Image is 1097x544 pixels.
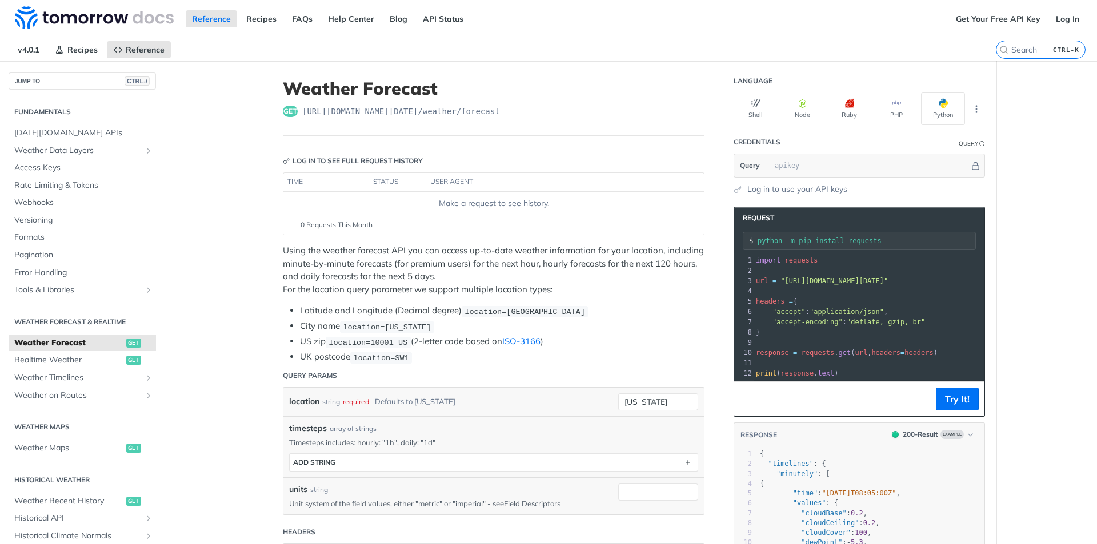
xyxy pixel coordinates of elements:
[9,247,156,264] a: Pagination
[9,422,156,432] h2: Weather Maps
[383,10,414,27] a: Blog
[756,369,776,377] span: print
[760,509,867,517] span: : ,
[240,10,283,27] a: Recipes
[740,390,756,408] button: Copy to clipboard
[107,41,171,58] a: Reference
[756,318,925,326] span: :
[900,349,904,357] span: =
[9,264,156,281] a: Error Handling
[15,6,174,29] img: Tomorrow.io Weather API Docs
[322,393,340,410] div: string
[940,430,964,439] span: Example
[874,92,918,125] button: PHP
[14,162,153,174] span: Access Keys
[802,349,835,357] span: requests
[14,145,141,156] span: Weather Data Layers
[772,277,776,285] span: =
[426,173,681,191] th: user agent
[921,92,965,125] button: Python
[793,499,826,507] span: "values"
[734,509,752,518] div: 7
[855,349,867,357] span: url
[11,41,46,58] span: v4.0.1
[14,215,153,226] span: Versioning
[375,393,455,410] div: Defaults to [US_STATE]
[756,349,789,357] span: response
[9,440,156,457] a: Weather Mapsget
[289,498,601,509] p: Unit system of the field values, either "metric" or "imperial" - see
[9,194,156,211] a: Webhooks
[756,308,888,316] span: : ,
[734,479,752,489] div: 4
[793,349,797,357] span: =
[9,510,156,527] a: Historical APIShow subpages for Historical API
[734,469,752,479] div: 3
[734,327,754,337] div: 8
[9,493,156,510] a: Weather Recent Historyget
[302,106,500,117] span: https://api.tomorrow.io/v4/weather/forecast
[14,232,153,243] span: Formats
[756,256,780,264] span: import
[14,354,123,366] span: Realtime Weather
[769,154,970,177] input: apikey
[734,296,754,307] div: 5
[9,387,156,404] a: Weather on RoutesShow subpages for Weather on Routes
[801,519,859,527] span: "cloudCeiling"
[936,388,979,410] button: Try It!
[818,369,834,377] span: text
[950,10,1047,27] a: Get Your Free API Key
[14,442,123,454] span: Weather Maps
[301,220,373,230] span: 0 Requests This Month
[9,281,156,299] a: Tools & LibrariesShow subpages for Tools & Libraries
[871,349,900,357] span: headers
[734,276,754,286] div: 3
[300,304,704,317] li: Latitude and Longitude (Decimal degree)
[760,499,838,507] span: : {
[734,307,754,317] div: 6
[1050,10,1086,27] a: Log In
[756,369,839,377] span: ( . )
[801,529,851,537] span: "cloudCover"
[300,335,704,348] li: US zip (2-letter code based on )
[286,10,319,27] a: FAQs
[289,483,307,495] label: units
[959,139,985,148] div: QueryInformation
[9,72,156,90] button: JUMP TOCTRL-/
[283,173,369,191] th: time
[827,92,871,125] button: Ruby
[734,358,754,368] div: 11
[465,307,585,316] span: location=[GEOGRAPHIC_DATA]
[734,76,772,86] div: Language
[979,141,985,147] i: Information
[734,92,778,125] button: Shell
[760,479,764,487] span: {
[734,518,752,528] div: 8
[369,173,426,191] th: status
[9,369,156,386] a: Weather TimelinesShow subpages for Weather Timelines
[300,320,704,333] li: City name
[9,212,156,229] a: Versioning
[126,45,165,55] span: Reference
[502,336,541,346] a: ISO-3166
[14,180,153,191] span: Rate Limiting & Tokens
[734,449,752,459] div: 1
[734,498,752,508] div: 6
[144,531,153,541] button: Show subpages for Historical Climate Normals
[760,529,871,537] span: : ,
[283,244,704,296] p: Using the weather forecast API you can access up-to-date weather information for your location, i...
[49,41,104,58] a: Recipes
[734,137,780,147] div: Credentials
[789,297,793,305] span: =
[903,429,938,440] div: 200 - Result
[801,509,846,517] span: "cloudBase"
[14,267,153,279] span: Error Handling
[793,489,818,497] span: "time"
[747,183,847,195] a: Log in to use your API keys
[289,437,698,448] p: Timesteps includes: hourly: "1h", daily: "1d"
[734,255,754,265] div: 1
[760,519,880,527] span: : ,
[9,475,156,485] h2: Historical Weather
[968,100,985,118] button: More Languages
[283,158,290,164] svg: Key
